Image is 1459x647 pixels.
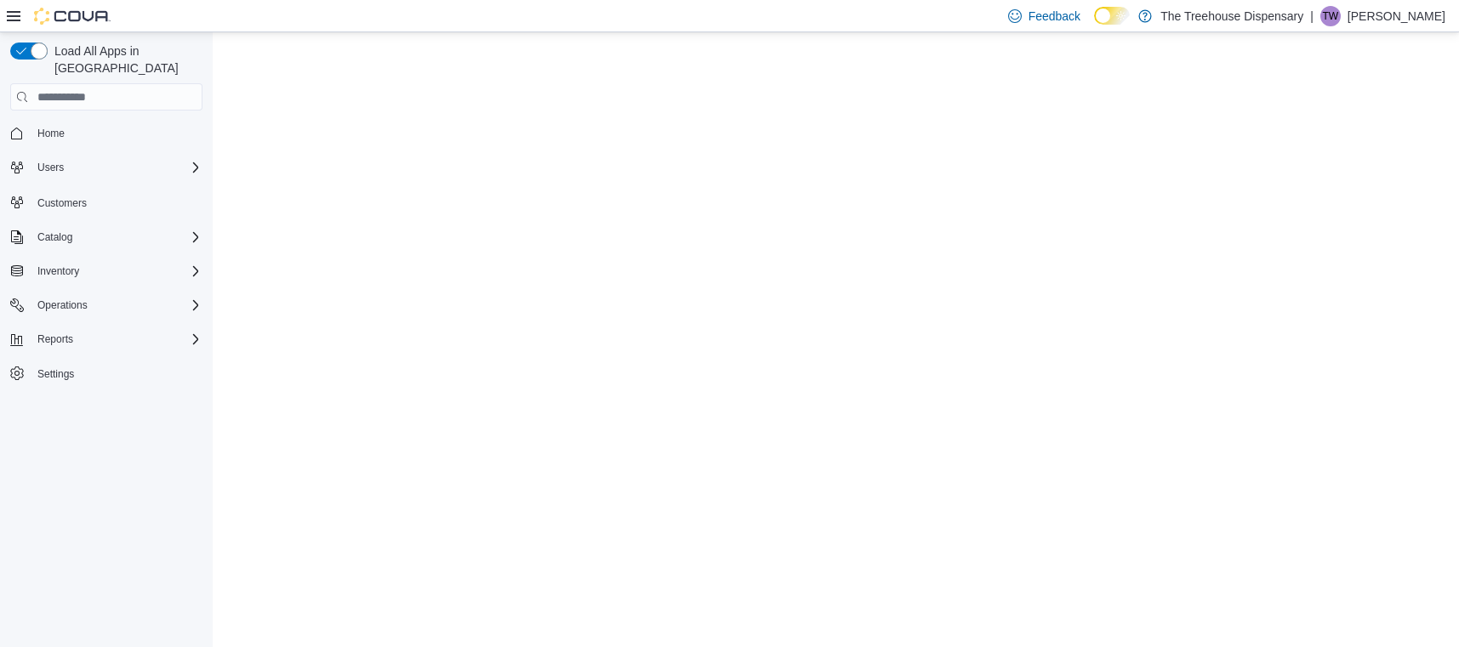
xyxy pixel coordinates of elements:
span: Inventory [37,264,79,278]
button: Reports [3,327,209,351]
button: Inventory [3,259,209,283]
img: Cova [34,8,111,25]
span: Settings [37,367,74,381]
button: Settings [3,361,209,386]
input: Dark Mode [1094,7,1130,25]
span: Operations [31,295,202,315]
p: | [1310,6,1314,26]
p: The Treehouse Dispensary [1160,6,1303,26]
button: Operations [3,293,209,317]
span: Users [31,157,202,178]
span: Customers [31,191,202,213]
button: Customers [3,190,209,214]
span: Load All Apps in [GEOGRAPHIC_DATA] [48,43,202,77]
button: Catalog [3,225,209,249]
nav: Complex example [10,114,202,430]
span: Reports [37,332,73,346]
span: Catalog [31,227,202,247]
span: TW [1323,6,1339,26]
button: Inventory [31,261,86,281]
button: Users [3,156,209,179]
span: Operations [37,298,88,312]
button: Catalog [31,227,79,247]
div: Tina Wilkins [1320,6,1341,26]
button: Reports [31,329,80,349]
a: Customers [31,193,94,213]
span: Reports [31,329,202,349]
p: [PERSON_NAME] [1348,6,1445,26]
span: Feedback [1029,8,1080,25]
span: Home [37,127,65,140]
span: Catalog [37,230,72,244]
a: Settings [31,364,81,384]
span: Dark Mode [1094,25,1095,26]
a: Home [31,123,71,144]
span: Users [37,161,64,174]
span: Home [31,122,202,144]
span: Customers [37,196,87,210]
button: Operations [31,295,94,315]
span: Inventory [31,261,202,281]
button: Home [3,121,209,145]
span: Settings [31,363,202,384]
button: Users [31,157,71,178]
